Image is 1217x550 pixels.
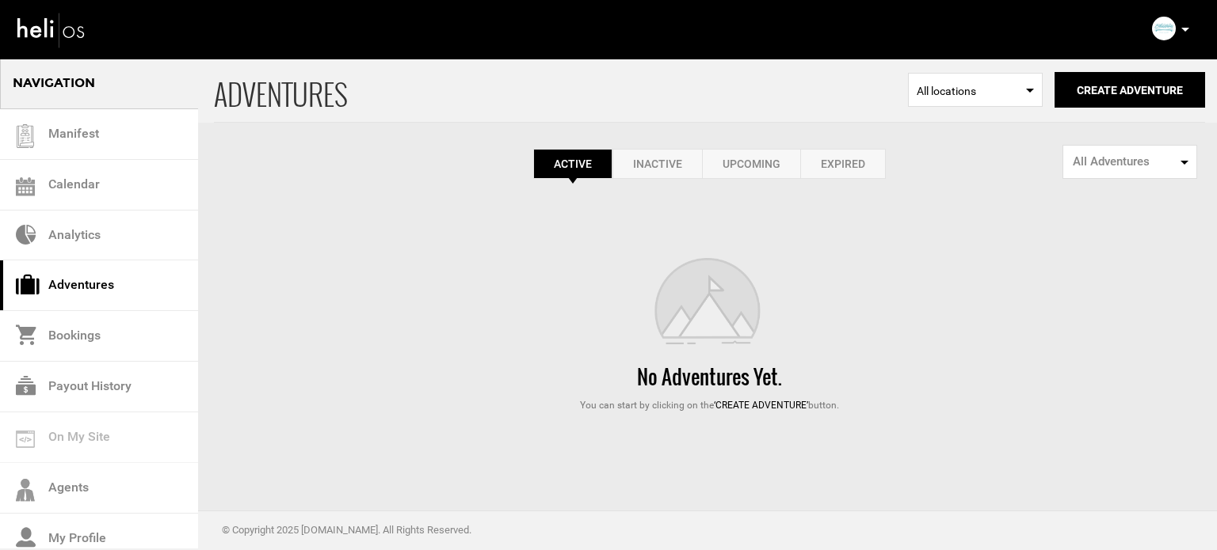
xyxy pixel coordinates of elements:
[1055,72,1205,108] button: Create Adventure
[1152,17,1176,40] img: 7effda67698d807e4b0ba68020ca7f1b.png
[16,479,35,502] img: agents-icon.svg
[612,149,702,179] a: Inactive
[714,400,808,411] span: ‘Create Adventure’
[1062,145,1197,179] button: All Adventures
[214,362,1205,391] div: No Adventures Yet.
[702,149,800,179] a: Upcoming
[13,124,37,148] img: guest-list.svg
[917,83,1034,99] span: All locations
[1073,154,1177,170] span: All Adventures
[16,431,35,448] img: on_my_site.svg
[214,58,908,122] span: ADVENTURES
[800,149,886,179] a: Expired
[533,149,612,179] a: Active
[631,258,789,347] img: images
[16,9,87,51] img: heli-logo
[214,399,1205,412] div: You can start by clicking on the button.
[908,73,1043,107] span: Select box activate
[16,177,35,196] img: calendar.svg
